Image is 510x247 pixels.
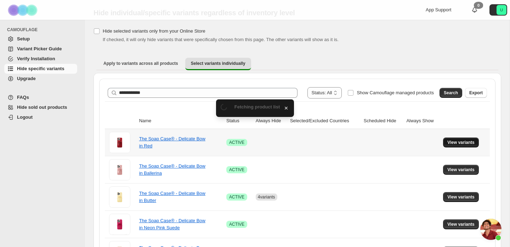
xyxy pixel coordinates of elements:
[469,90,483,96] span: Export
[4,102,77,112] a: Hide sold out products
[443,137,479,147] button: View variants
[139,163,205,176] a: The Soap Case® - Delicate Bow in Ballerina
[4,92,77,102] a: FAQs
[362,113,404,129] th: Scheduled Hide
[229,167,244,173] span: ACTIVE
[229,194,244,200] span: ACTIVE
[480,219,501,240] a: Open chat
[500,8,503,12] text: U
[471,6,478,13] a: 0
[137,113,224,129] th: Name
[139,218,205,230] a: The Soap Case® - Delicate Bow in Neon Pink Suede
[7,27,80,33] span: CAMOUFLAGE
[185,58,251,70] button: Select variants individually
[98,58,184,69] button: Apply to variants across all products
[465,88,487,98] button: Export
[139,191,205,203] a: The Soap Case® - Delicate Bow in Butter
[139,136,205,148] a: The Soap Case® - Delicate Bow in Red
[288,113,362,129] th: Selected/Excluded Countries
[4,74,77,84] a: Upgrade
[229,221,244,227] span: ACTIVE
[444,90,458,96] span: Search
[17,95,29,100] span: FAQs
[443,192,479,202] button: View variants
[489,4,507,16] button: Avatar with initials U
[103,61,178,66] span: Apply to variants across all products
[440,88,462,98] button: Search
[443,219,479,229] button: View variants
[17,36,30,41] span: Setup
[357,90,434,95] span: Show Camouflage managed products
[17,105,67,110] span: Hide sold out products
[258,195,275,200] span: 4 variants
[447,194,475,200] span: View variants
[103,28,205,34] span: Hide selected variants only from your Online Store
[17,56,55,61] span: Verify Installation
[17,114,33,120] span: Logout
[4,64,77,74] a: Hide specific variants
[404,113,441,129] th: Always Show
[191,61,245,66] span: Select variants individually
[443,165,479,175] button: View variants
[234,104,280,110] span: Fetching product list
[17,46,62,51] span: Variant Picker Guide
[426,7,451,12] span: App Support
[4,34,77,44] a: Setup
[224,113,254,129] th: Status
[103,37,339,42] span: If checked, it will only hide variants that were specifically chosen from this page. The other va...
[6,0,41,20] img: Camouflage
[4,112,77,122] a: Logout
[17,76,36,81] span: Upgrade
[447,221,475,227] span: View variants
[447,140,475,145] span: View variants
[4,44,77,54] a: Variant Picker Guide
[17,66,64,71] span: Hide specific variants
[447,167,475,173] span: View variants
[254,113,288,129] th: Always Hide
[229,140,244,145] span: ACTIVE
[4,54,77,64] a: Verify Installation
[497,5,506,15] span: Avatar with initials U
[474,2,483,9] div: 0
